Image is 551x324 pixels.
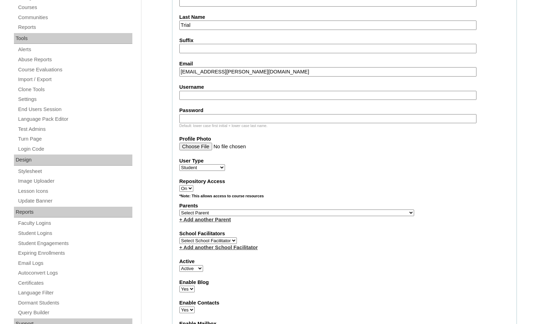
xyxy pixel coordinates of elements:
a: Import / Export [17,75,132,84]
a: Settings [17,95,132,104]
label: School Facilitators [179,230,510,237]
a: Clone Tools [17,85,132,94]
label: Enable Contacts [179,299,510,307]
label: Enable Blog [179,279,510,286]
a: Test Admins [17,125,132,134]
a: Dormant Students [17,299,132,307]
a: + Add another School Facilitator [179,245,258,250]
a: Query Builder [17,308,132,317]
a: Student Logins [17,229,132,238]
label: User Type [179,157,510,165]
a: Alerts [17,45,132,54]
a: Autoconvert Logs [17,269,132,277]
a: Faculty Logins [17,219,132,228]
label: Parents [179,202,510,210]
a: Email Logs [17,259,132,268]
a: Expiring Enrollments [17,249,132,258]
a: Lesson Icons [17,187,132,196]
div: Reports [14,207,132,218]
a: Language Filter [17,289,132,297]
label: Suffix [179,37,510,44]
label: Last Name [179,14,510,21]
a: Communities [17,13,132,22]
a: End Users Session [17,105,132,114]
a: Stylesheet [17,167,132,176]
a: Courses [17,3,132,12]
a: Update Banner [17,197,132,205]
label: Active [179,258,510,265]
a: Abuse Reports [17,55,132,64]
label: Email [179,60,510,68]
label: Profile Photo [179,135,510,143]
label: Repository Access [179,178,510,185]
a: Reports [17,23,132,32]
a: Turn Page [17,135,132,143]
a: + Add another Parent [179,217,231,222]
a: Language Pack Editor [17,115,132,124]
div: Tools [14,33,132,44]
a: Login Code [17,145,132,153]
a: Certificates [17,279,132,287]
div: Default: lower case first initial + lower case last name. [179,123,510,128]
div: *Note: This allows access to course resources [179,193,510,202]
label: Password [179,107,510,114]
label: Username [179,84,510,91]
div: Design [14,155,132,166]
a: Image Uploader [17,177,132,185]
a: Student Engagements [17,239,132,248]
a: Course Evaluations [17,65,132,74]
